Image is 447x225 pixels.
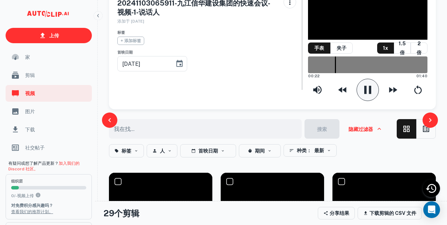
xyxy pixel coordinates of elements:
font: 最新 [314,148,324,153]
font: 首映日期 [117,50,133,54]
font: - [15,193,17,198]
font: 视频 [25,91,35,96]
button: 人 [147,144,177,157]
a: 剪辑 [6,67,92,84]
font: 标签 [133,38,141,43]
button: 选择日期 [173,57,186,71]
button: 下载剪辑的 CSV 文件 [358,207,422,219]
font: 上传 [49,33,59,38]
font: 首映日期 [198,148,218,154]
a: 上传 [6,28,92,43]
font: 下载剪辑的 CSV 文件 [369,211,416,216]
font: 种类： [297,148,312,153]
font: 29个剪辑 [103,208,139,218]
div: 最近活动 [423,180,440,197]
font: 剪辑 [25,72,35,78]
button: 种类： 最新 [284,144,337,157]
font: 0 [11,193,14,198]
button: 标签 [109,144,144,157]
font: 有疑问或想了解产品更新？ [8,161,59,166]
button: 1x [377,42,394,54]
font: 期间 [255,148,265,154]
a: 社交帖子 [6,139,92,156]
font: 层 [19,179,23,183]
button: 手表 [308,42,330,54]
a: 查看我们的推荐计划。 [11,209,53,214]
a: 图片 [6,103,92,120]
a: 家 [6,49,92,65]
button: 2倍 [411,42,427,54]
font: 2倍 [417,41,422,55]
font: 组织 [11,179,19,183]
font: 下载 [25,127,35,132]
font: 01:40 [416,74,427,78]
font: 社交帖子 [25,145,45,150]
font: 夹子 [337,45,346,51]
button: 夹子 [330,42,353,54]
font: 标签 [117,30,125,34]
font: 隐藏过滤器 [349,126,373,132]
font: + 添加 [120,38,133,43]
a: 视频 [6,85,92,102]
font: 人 [160,148,165,154]
font: 1.5倍 [399,41,406,55]
font: 家 [25,54,30,60]
font: / [14,193,15,198]
font: 分享结果 [330,211,349,216]
font: 添加于 [117,19,130,24]
button: 分享结果 [318,207,355,219]
button: 期间 [239,144,281,157]
button: 组织层0/-视频上传You can upload 10 videos per month on the creator tier. Upgrade to upload more.对免费积分感兴趣... [6,174,92,219]
font: [DATE] [131,19,144,24]
font: 1x [383,45,388,51]
font: 对免费积分感兴趣吗？ [11,203,53,208]
button: 1.5倍 [394,42,411,54]
svg: You can upload 10 videos per month on the creator tier. Upgrade to upload more. [35,192,41,198]
div: 打开 Intercom Messenger [423,201,440,218]
input: 月/日/年 [117,54,170,73]
font: 00:22 [308,74,320,78]
font: 视频上传 [17,193,34,198]
font: 图片 [25,109,35,114]
input: 我在找... [109,119,298,139]
button: 首映日期 [180,144,236,157]
font: 标签 [122,148,131,154]
button: 隐藏过滤器 [342,119,388,139]
a: 下载 [6,121,92,138]
font: 手表 [314,45,324,51]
